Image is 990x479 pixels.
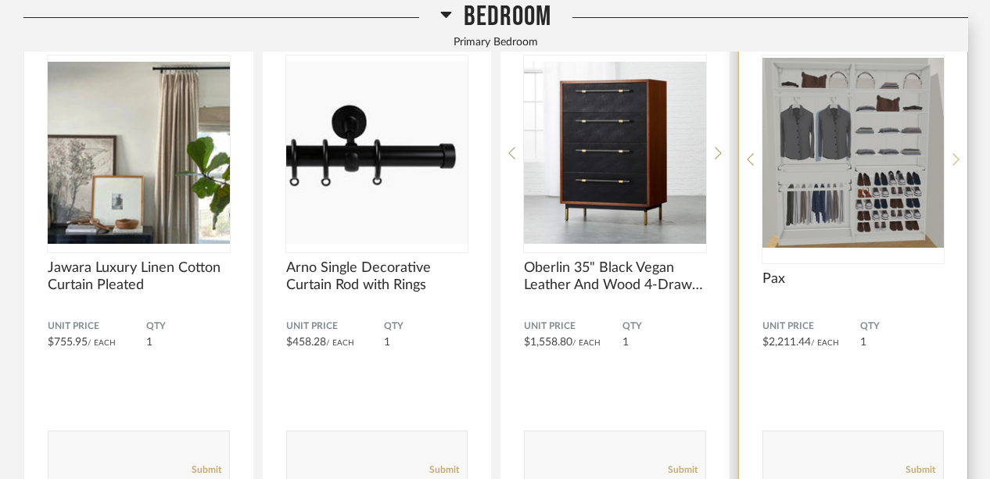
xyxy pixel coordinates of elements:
[286,55,468,251] img: undefined
[762,337,811,348] span: $2,211.44
[524,259,706,294] span: Oberlin 35" Black Vegan Leather And Wood 4-Drawer Tall Dresser
[48,337,88,348] span: $755.95
[524,55,706,251] img: undefined
[860,320,944,333] span: QTY
[88,339,116,347] span: / Each
[860,337,866,348] span: 1
[811,339,839,347] span: / Each
[906,463,935,477] a: Submit
[146,320,230,333] span: QTY
[286,320,385,333] span: Unit Price
[762,55,945,251] img: undefined
[326,339,354,347] span: / Each
[286,259,468,294] span: Arno Single Decorative Curtain Rod with Rings
[48,259,230,294] span: Jawara Luxury Linen Cotton Curtain Pleated
[762,320,861,333] span: Unit Price
[762,55,945,251] div: 1
[429,463,459,477] a: Submit
[524,337,572,348] span: $1,558.80
[48,320,146,333] span: Unit Price
[524,320,622,333] span: Unit Price
[384,320,468,333] span: QTY
[572,339,601,347] span: / Each
[384,337,390,348] span: 1
[668,463,698,477] a: Submit
[23,34,968,51] div: Primary Bedroom
[146,337,152,348] span: 1
[192,463,221,477] a: Submit
[286,337,326,348] span: $458.28
[48,55,230,251] img: undefined
[622,320,706,333] span: QTY
[762,270,945,288] span: Pax
[622,337,629,348] span: 1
